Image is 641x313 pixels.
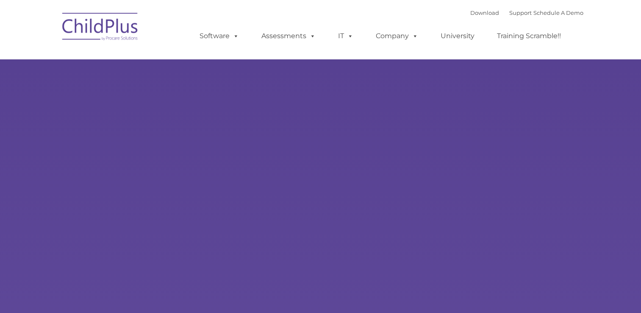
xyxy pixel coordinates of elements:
a: Support [509,9,532,16]
a: Software [191,28,247,45]
a: Company [367,28,427,45]
a: Training Scramble!! [488,28,569,45]
a: IT [330,28,362,45]
font: | [470,9,583,16]
img: ChildPlus by Procare Solutions [58,7,143,49]
a: University [432,28,483,45]
a: Schedule A Demo [533,9,583,16]
a: Assessments [253,28,324,45]
a: Download [470,9,499,16]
